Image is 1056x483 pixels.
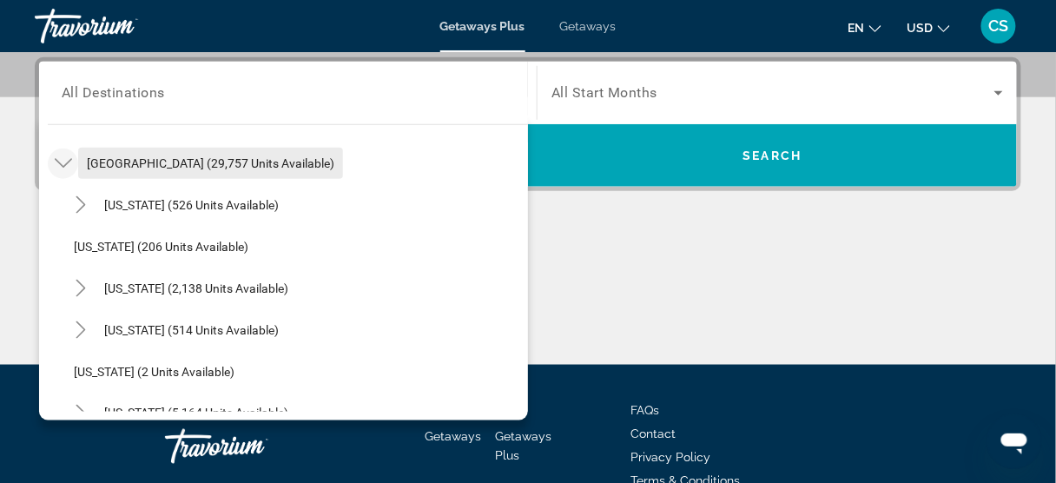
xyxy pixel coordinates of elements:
[104,198,279,212] span: [US_STATE] (526 units available)
[630,451,710,465] a: Privacy Policy
[440,19,525,33] a: Getaways Plus
[848,15,881,40] button: Change language
[48,149,78,179] button: Toggle United States (29,757 units available)
[104,407,288,420] span: [US_STATE] (5,164 units available)
[65,190,96,221] button: Toggle Arizona (526 units available)
[74,365,234,379] span: [US_STATE] (2 units available)
[976,8,1021,44] button: User Menu
[96,273,297,304] button: [US_STATE] (2,138 units available)
[426,430,482,444] a: Getaways
[743,149,802,162] span: Search
[848,21,865,35] span: en
[65,231,528,262] button: [US_STATE] (206 units available)
[96,189,287,221] button: [US_STATE] (526 units available)
[104,323,279,337] span: [US_STATE] (514 units available)
[96,398,297,429] button: [US_STATE] (5,164 units available)
[78,148,343,179] button: [GEOGRAPHIC_DATA] (29,757 units available)
[65,274,96,304] button: Toggle California (2,138 units available)
[65,356,528,387] button: [US_STATE] (2 units available)
[39,62,1017,187] div: Search widget
[35,3,208,49] a: Travorium
[165,420,339,473] a: Travorium
[87,156,334,170] span: [GEOGRAPHIC_DATA] (29,757 units available)
[987,414,1042,469] iframe: Button to launch messaging window
[96,314,287,346] button: [US_STATE] (514 units available)
[551,85,657,102] span: All Start Months
[62,84,165,101] span: All Destinations
[630,404,659,418] a: FAQs
[989,17,1009,35] span: CS
[74,240,248,254] span: [US_STATE] (206 units available)
[65,315,96,346] button: Toggle Colorado (514 units available)
[496,430,552,463] a: Getaways Plus
[104,281,288,295] span: [US_STATE] (2,138 units available)
[907,15,950,40] button: Change currency
[630,427,676,441] a: Contact
[560,19,617,33] a: Getaways
[907,21,934,35] span: USD
[65,399,96,429] button: Toggle Florida (5,164 units available)
[528,124,1017,187] button: Search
